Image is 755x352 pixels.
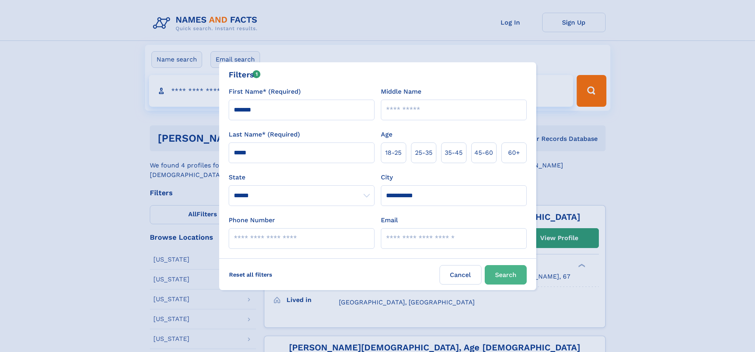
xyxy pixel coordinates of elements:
span: 60+ [508,148,520,158]
label: City [381,173,393,182]
label: Cancel [440,265,482,285]
label: Age [381,130,392,139]
label: First Name* (Required) [229,87,301,96]
div: Filters [229,69,261,81]
span: 18‑25 [385,148,401,158]
span: 35‑45 [445,148,463,158]
label: Middle Name [381,87,421,96]
label: Phone Number [229,215,275,225]
label: Reset all filters [224,265,277,284]
label: Email [381,215,398,225]
label: State [229,173,375,182]
span: 25‑35 [415,148,432,158]
button: Search [485,265,527,285]
span: 45‑60 [474,148,493,158]
label: Last Name* (Required) [229,130,300,139]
